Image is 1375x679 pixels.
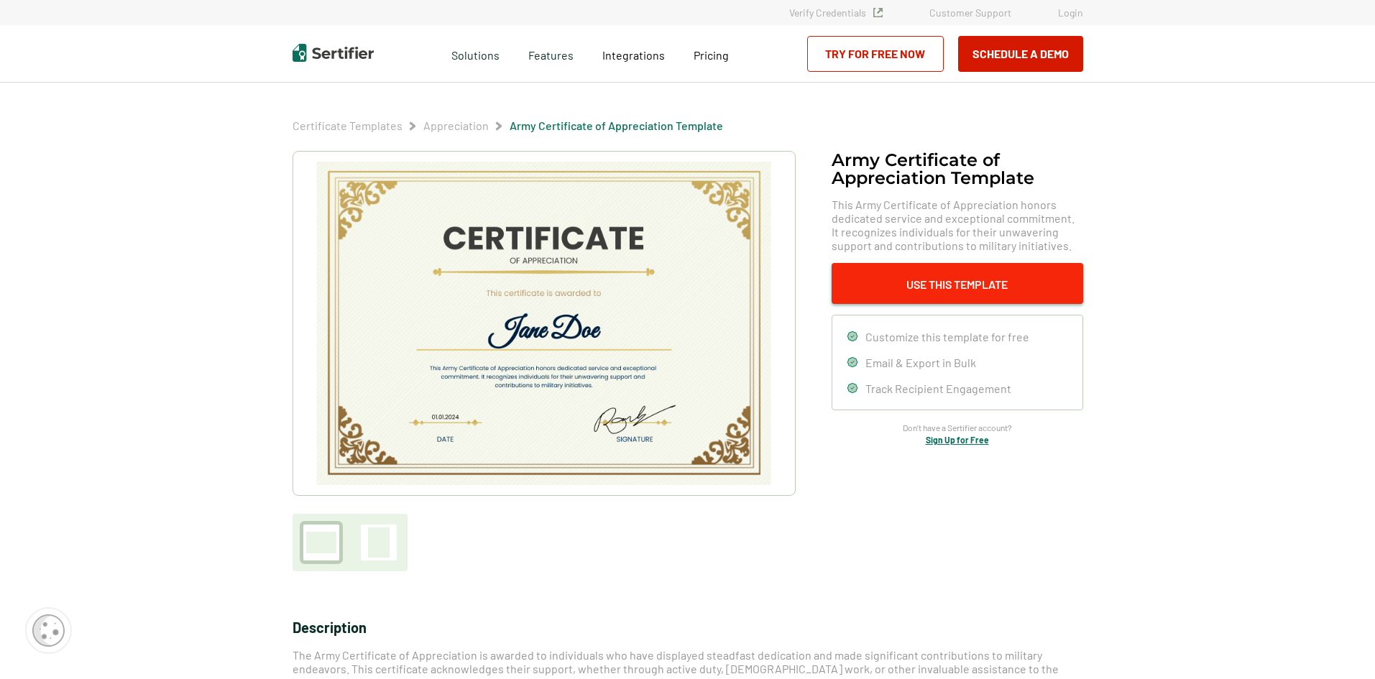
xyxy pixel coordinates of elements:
span: Description [293,619,367,636]
span: This Army Certificate of Appreciation honors dedicated service and exceptional commitment. It rec... [832,198,1083,252]
a: Appreciation [423,119,489,132]
button: Schedule a Demo [958,36,1083,72]
a: Pricing [694,45,729,63]
span: Appreciation [423,119,489,133]
button: Use This Template [832,263,1083,304]
a: Certificate Templates [293,119,403,132]
h1: Army Certificate of Appreciation​ Template [832,151,1083,187]
span: Pricing [694,48,729,62]
iframe: Chat Widget [1303,610,1375,679]
span: Don’t have a Sertifier account? [903,421,1012,435]
img: Verified [873,8,883,17]
img: Army Certificate of Appreciation​ Template [315,162,772,485]
a: Login [1058,6,1083,19]
span: Integrations [602,48,665,62]
a: Try for Free Now [807,36,944,72]
span: Email & Export in Bulk [865,356,976,369]
img: Cookie Popup Icon [32,614,65,647]
span: Certificate Templates [293,119,403,133]
a: Sign Up for Free [926,435,989,445]
a: Customer Support [929,6,1011,19]
img: Sertifier | Digital Credentialing Platform [293,44,374,62]
a: Army Certificate of Appreciation​ Template [510,119,723,132]
a: Verify Credentials [789,6,883,19]
a: Integrations [602,45,665,63]
span: Track Recipient Engagement [865,382,1011,395]
div: Breadcrumb [293,119,723,133]
span: Customize this template for free [865,330,1029,343]
span: Solutions [451,45,500,63]
span: Features [528,45,574,63]
span: Army Certificate of Appreciation​ Template [510,119,723,133]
